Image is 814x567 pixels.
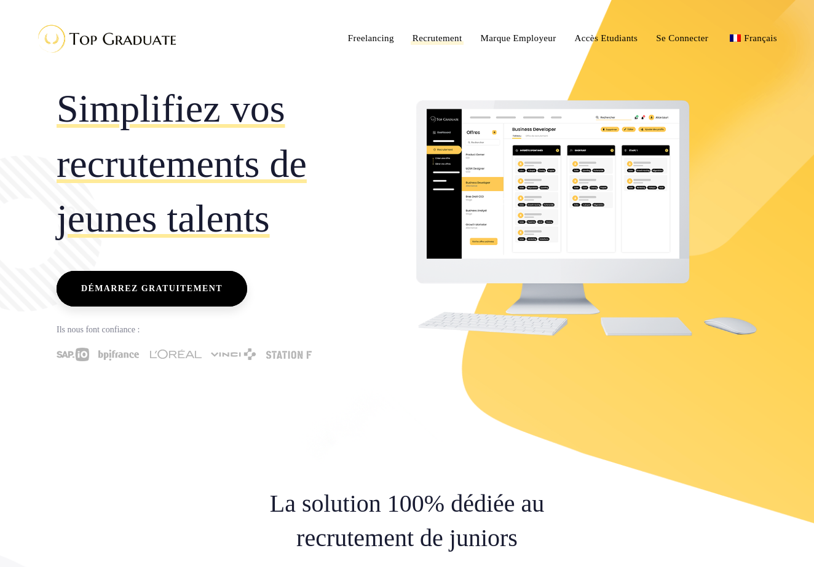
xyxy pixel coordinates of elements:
span: Français [744,33,777,43]
span: Accès Etudiants [575,33,638,43]
span: Recrutement [413,33,462,43]
h2: La solution 100% dédiée au recrutement de juniors [237,487,578,555]
span: Se Connecter [656,33,708,43]
img: Computer-Top-Graduate-Recrutements-demo [416,100,757,336]
img: Top Graduate [28,18,181,58]
span: Démarrez gratuitement [81,281,223,297]
h2: Simplifiez vos recrutements de jeunes talents [57,81,398,246]
span: Freelancing [348,33,394,43]
p: Ils nous font confiance : [57,322,398,338]
a: Démarrez gratuitement [57,271,247,307]
span: Marque Employeur [481,33,556,43]
img: Français [730,34,741,42]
